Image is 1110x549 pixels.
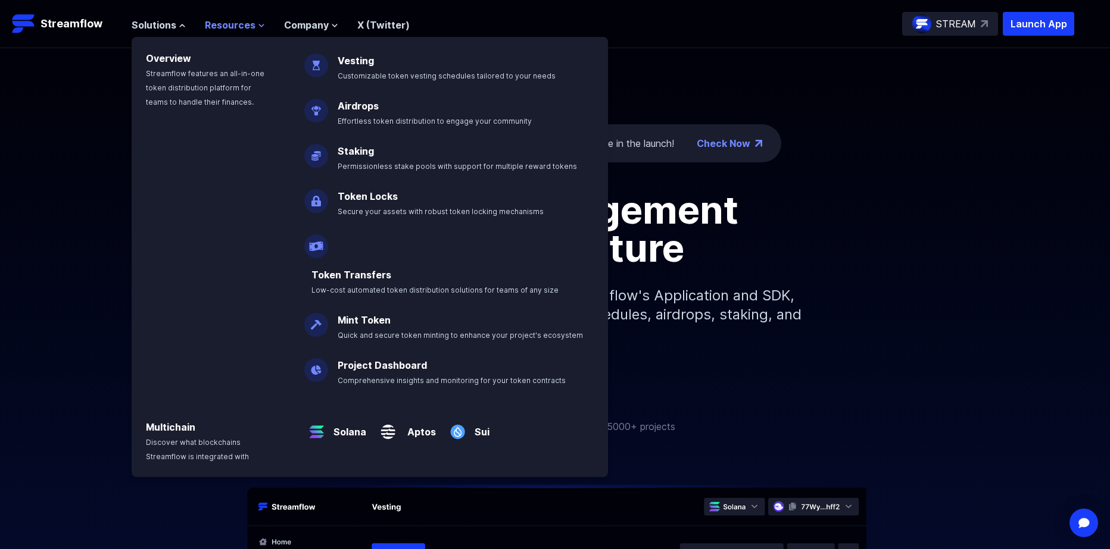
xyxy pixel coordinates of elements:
[284,18,338,32] button: Company
[556,419,675,434] p: Trusted by 5000+ projects
[132,18,176,32] span: Solutions
[146,52,191,64] a: Overview
[338,190,398,202] a: Token Locks
[304,134,328,168] img: Staking
[329,415,366,439] a: Solana
[981,20,988,27] img: top-right-arrow.svg
[304,225,328,258] img: Payroll
[304,44,328,77] img: Vesting
[12,12,36,36] img: Streamflow Logo
[1003,12,1074,36] button: Launch App
[470,415,489,439] a: Sui
[338,117,532,126] span: Effortless token distribution to engage your community
[338,376,566,385] span: Comprehensive insights and monitoring for your token contracts
[357,19,410,31] a: X (Twitter)
[936,17,976,31] p: STREAM
[311,286,559,294] span: Low-cost automated token distribution solutions for teams of any size
[338,55,374,67] a: Vesting
[755,140,762,147] img: top-right-arrow.png
[338,100,379,112] a: Airdrops
[146,69,264,106] span: Streamflow features an all-in-one token distribution platform for teams to handle their finances.
[146,421,195,433] a: Multichain
[338,145,374,157] a: Staking
[338,359,427,371] a: Project Dashboard
[40,15,102,32] p: Streamflow
[1070,509,1098,537] div: Open Intercom Messenger
[304,410,329,444] img: Solana
[445,410,470,444] img: Sui
[205,18,265,32] button: Resources
[284,18,329,32] span: Company
[304,303,328,337] img: Mint Token
[338,331,583,340] span: Quick and secure token minting to enhance your project's ecosystem
[376,410,400,444] img: Aptos
[12,12,120,36] a: Streamflow
[146,438,249,461] span: Discover what blockchains Streamflow is integrated with
[205,18,255,32] span: Resources
[338,162,577,171] span: Permissionless stake pools with support for multiple reward tokens
[338,314,391,326] a: Mint Token
[338,71,556,80] span: Customizable token vesting schedules tailored to your needs
[912,14,931,33] img: streamflow-logo-circle.png
[311,269,391,281] a: Token Transfers
[697,136,750,150] a: Check Now
[400,415,436,439] a: Aptos
[304,180,328,213] img: Token Locks
[304,89,328,123] img: Airdrops
[338,207,544,216] span: Secure your assets with robust token locking mechanisms
[902,12,998,36] a: STREAM
[304,349,328,382] img: Project Dashboard
[132,18,186,32] button: Solutions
